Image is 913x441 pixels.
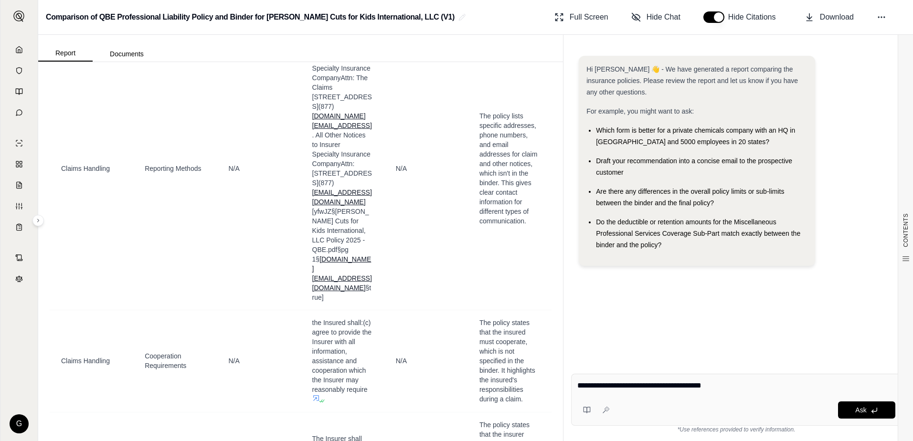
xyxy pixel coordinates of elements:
[596,188,784,207] span: Are there any differences in the overall policy limits or sub-limits between the binder and the f...
[228,357,239,365] span: N/A
[6,218,32,237] a: Coverage Table
[312,189,372,206] a: [EMAIL_ADDRESS][DOMAIN_NAME]
[479,112,537,225] span: The policy lists specific addresses, phone numbers, and email addresses for claim and other notic...
[728,11,782,23] span: Hide Citations
[6,197,32,216] a: Custom Report
[838,401,895,419] button: Ask
[6,40,32,59] a: Home
[61,357,110,365] span: Claims Handling
[6,134,32,153] a: Single Policy
[396,165,407,172] span: N/A
[312,319,372,393] span: the Insured shall:(c) agree to provide the Insurer with all information, assistance and cooperati...
[551,8,612,27] button: Full Screen
[855,406,866,414] span: Ask
[6,61,32,80] a: Documents Vault
[145,165,201,172] span: Reporting Methods
[596,126,795,146] span: Which form is better for a private chemicals company with an HQ in [GEOGRAPHIC_DATA] and 5000 emp...
[145,352,186,369] span: Cooperation Requirements
[38,45,93,62] button: Report
[596,157,792,176] span: Draft your recommendation into a concise email to the prospective customer
[13,10,25,22] img: Expand sidebar
[479,319,535,403] span: The policy states that the insured must cooperate, which is not specified in the binder. It highl...
[820,11,854,23] span: Download
[6,176,32,195] a: Claim Coverage
[46,9,455,26] h2: Comparison of QBE Professional Liability Policy and Binder for [PERSON_NAME] Cuts for Kids Intern...
[32,215,44,226] button: Expand sidebar
[570,11,608,23] span: Full Screen
[571,426,902,433] div: *Use references provided to verify information.
[6,155,32,174] a: Policy Comparisons
[586,65,798,96] span: Hi [PERSON_NAME] 👋 - We have generated a report comparing the insurance policies. Please review t...
[647,11,680,23] span: Hide Chat
[6,103,32,122] a: Chat
[228,165,239,172] span: N/A
[10,7,29,26] button: Expand sidebar
[6,82,32,101] a: Prompt Library
[801,8,858,27] button: Download
[586,107,694,115] span: For example, you might want to ask:
[627,8,684,27] button: Hide Chat
[312,112,372,129] a: [DOMAIN_NAME][EMAIL_ADDRESS]
[10,414,29,433] div: G
[596,218,800,249] span: Do the deductible or retention amounts for the Miscellaneous Professional Services Coverage Sub-P...
[312,35,373,302] span: A. Notice to Insurer of a Claim or circumstance Specialty Insurance CompanyAttn: The Claims [STRE...
[396,357,407,365] span: N/A
[6,248,32,267] a: Contract Analysis
[902,213,910,247] span: CONTENTS
[312,255,372,292] a: [DOMAIN_NAME][EMAIL_ADDRESS][DOMAIN_NAME]
[93,46,161,62] button: Documents
[6,269,32,288] a: Legal Search Engine
[61,165,110,172] span: Claims Handling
